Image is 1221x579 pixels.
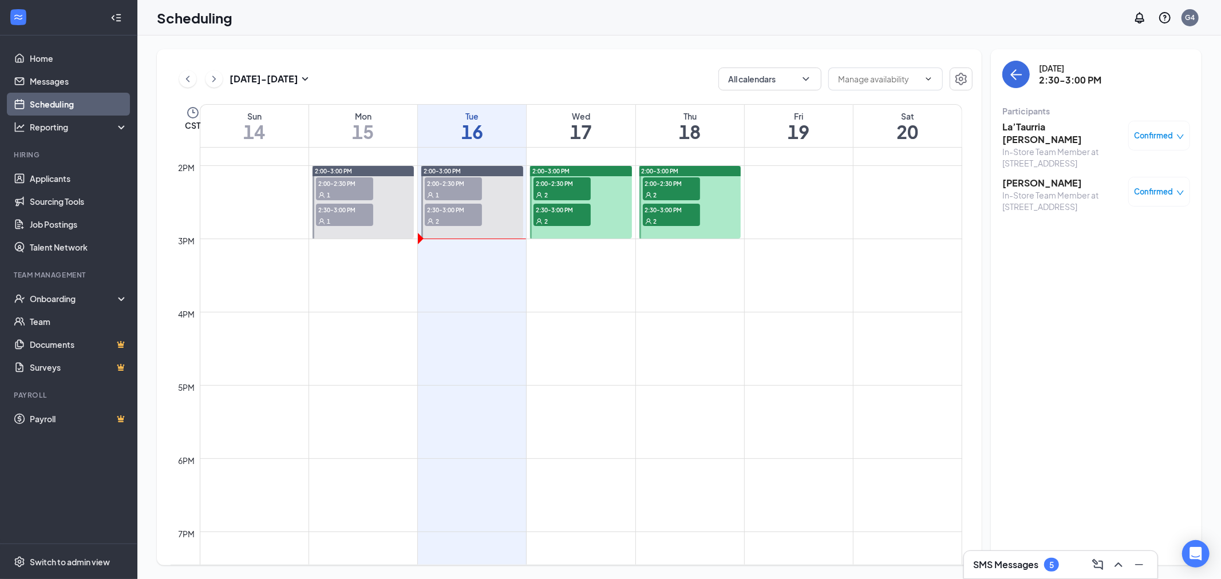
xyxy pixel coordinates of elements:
[532,167,570,175] span: 2:00-3:00 PM
[185,120,200,131] span: CST
[1135,130,1173,141] span: Confirmed
[309,105,417,147] a: September 15, 2025
[527,122,635,141] h1: 17
[1112,558,1125,572] svg: ChevronUp
[954,72,968,86] svg: Settings
[1109,556,1128,574] button: ChevronUp
[327,217,330,225] span: 1
[1002,61,1030,88] button: back-button
[1091,558,1105,572] svg: ComposeMessage
[645,192,652,199] svg: User
[1039,74,1101,86] h3: 2:30-3:00 PM
[30,293,118,304] div: Onboarding
[1039,62,1101,74] div: [DATE]
[1186,13,1195,22] div: G4
[436,191,439,199] span: 1
[30,407,128,430] a: PayrollCrown
[418,105,526,147] a: September 16, 2025
[200,105,309,147] a: September 14, 2025
[853,122,962,141] h1: 20
[427,192,434,199] svg: User
[318,192,325,199] svg: User
[643,177,700,189] span: 2:00-2:30 PM
[30,47,128,70] a: Home
[30,213,128,236] a: Job Postings
[176,454,197,467] div: 6pm
[1135,186,1173,197] span: Confirmed
[14,121,25,133] svg: Analysis
[318,218,325,225] svg: User
[1002,189,1123,212] div: In-Store Team Member at [STREET_ADDRESS]
[853,105,962,147] a: September 20, 2025
[30,70,128,93] a: Messages
[309,122,417,141] h1: 15
[309,110,417,122] div: Mon
[536,192,543,199] svg: User
[924,74,933,84] svg: ChevronDown
[544,191,548,199] span: 2
[1009,68,1023,81] svg: ArrowLeft
[800,73,812,85] svg: ChevronDown
[534,204,591,215] span: 2:30-3:00 PM
[1002,177,1123,189] h3: [PERSON_NAME]
[176,235,197,247] div: 3pm
[654,217,657,225] span: 2
[1176,133,1184,141] span: down
[745,105,853,147] a: September 19, 2025
[316,204,373,215] span: 2:30-3:00 PM
[436,217,439,225] span: 2
[298,72,312,86] svg: SmallChevronDown
[206,70,223,88] button: ChevronRight
[14,150,125,160] div: Hiring
[745,110,853,122] div: Fri
[654,191,657,199] span: 2
[427,218,434,225] svg: User
[1002,146,1123,169] div: In-Store Team Member at [STREET_ADDRESS]
[30,121,128,133] div: Reporting
[536,218,543,225] svg: User
[425,177,482,189] span: 2:00-2:30 PM
[950,68,973,90] button: Settings
[1182,540,1210,568] div: Open Intercom Messenger
[176,381,197,394] div: 5pm
[636,110,744,122] div: Thu
[636,122,744,141] h1: 18
[176,161,197,174] div: 2pm
[14,390,125,400] div: Payroll
[642,167,679,175] span: 2:00-3:00 PM
[418,122,526,141] h1: 16
[30,556,110,568] div: Switch to admin view
[643,204,700,215] span: 2:30-3:00 PM
[230,73,298,85] h3: [DATE] - [DATE]
[30,236,128,259] a: Talent Network
[14,556,25,568] svg: Settings
[200,110,309,122] div: Sun
[1089,556,1107,574] button: ComposeMessage
[718,68,821,90] button: All calendarsChevronDown
[315,167,352,175] span: 2:00-3:00 PM
[418,110,526,122] div: Tue
[1130,556,1148,574] button: Minimize
[13,11,24,23] svg: WorkstreamLogo
[179,70,196,88] button: ChevronLeft
[14,270,125,280] div: Team Management
[316,177,373,189] span: 2:00-2:30 PM
[200,122,309,141] h1: 14
[327,191,330,199] span: 1
[30,310,128,333] a: Team
[182,72,193,86] svg: ChevronLeft
[110,12,122,23] svg: Collapse
[527,110,635,122] div: Wed
[176,528,197,540] div: 7pm
[1002,121,1123,146] h3: La’Taurria [PERSON_NAME]
[973,558,1038,571] h3: SMS Messages
[157,8,232,27] h1: Scheduling
[645,218,652,225] svg: User
[30,167,128,190] a: Applicants
[544,217,548,225] span: 2
[1158,11,1172,25] svg: QuestionInfo
[30,190,128,213] a: Sourcing Tools
[853,110,962,122] div: Sat
[30,93,128,116] a: Scheduling
[208,72,220,86] svg: ChevronRight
